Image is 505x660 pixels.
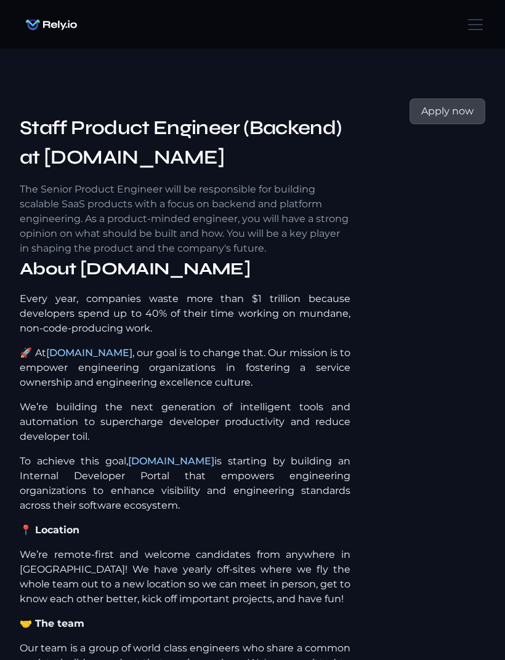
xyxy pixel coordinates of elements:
strong: About [DOMAIN_NAME] [20,258,250,279]
strong: 🤝 The team [20,618,84,629]
a: Apply now [410,98,485,124]
p: We’re remote-first and welcome candidates from anywhere in [GEOGRAPHIC_DATA]! We have yearly off-... [20,547,350,606]
a: [DOMAIN_NAME] [128,455,214,467]
p: The Senior Product Engineer will be responsible for building scalable SaaS products with a focus ... [20,182,350,256]
p: To achieve this goal, is starting by building an Internal Developer Portal that empowers engineer... [20,454,350,513]
p: Every year, companies waste more than $1 trillion because developers spend up to 40% of their tim... [20,292,350,336]
strong: 📍 Location [20,524,79,536]
p: We’re building the next generation of intelligent tools and automation to supercharge developer p... [20,400,350,444]
img: Rely.io logo [20,12,83,37]
h2: Staff Product Engineer (Backend) at [DOMAIN_NAME] [20,113,350,172]
p: 🚀 At , our goal is to change that. Our mission is to empower engineering organizations in fosteri... [20,346,350,390]
div: Apply now [421,104,474,119]
a: [DOMAIN_NAME] [46,347,132,359]
a: home [20,12,83,37]
div: menu [461,10,485,39]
